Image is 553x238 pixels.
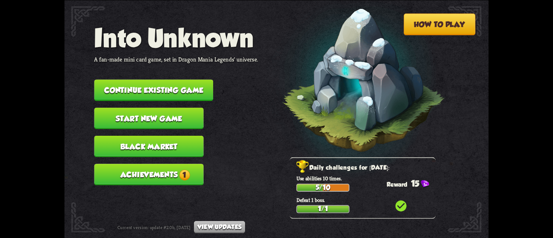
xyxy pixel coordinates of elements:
button: View updates [194,221,245,233]
div: Current version: update #2.0b, [DATE] [117,221,245,233]
h2: Daily challenges for [DATE]: [296,162,436,173]
i: check_circle [394,199,408,212]
button: Continue existing game [94,79,213,101]
button: Black Market [94,135,203,157]
p: A fan-made mini card game, set in Dragon Mania Legends' universe. [94,55,258,63]
div: 1/1 [297,206,349,213]
h1: Into Unknown [94,23,258,52]
button: How to play [404,13,476,35]
p: Defeat 1 boss. [296,196,436,203]
div: 5/10 [297,184,349,191]
img: Golden_Trophy_Icon.png [296,160,309,173]
button: Start new game [94,107,203,129]
button: Achievements1 [94,164,203,185]
div: 15 [387,178,436,188]
span: 1 [179,169,190,180]
p: Use abilities 10 times. [296,175,436,182]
